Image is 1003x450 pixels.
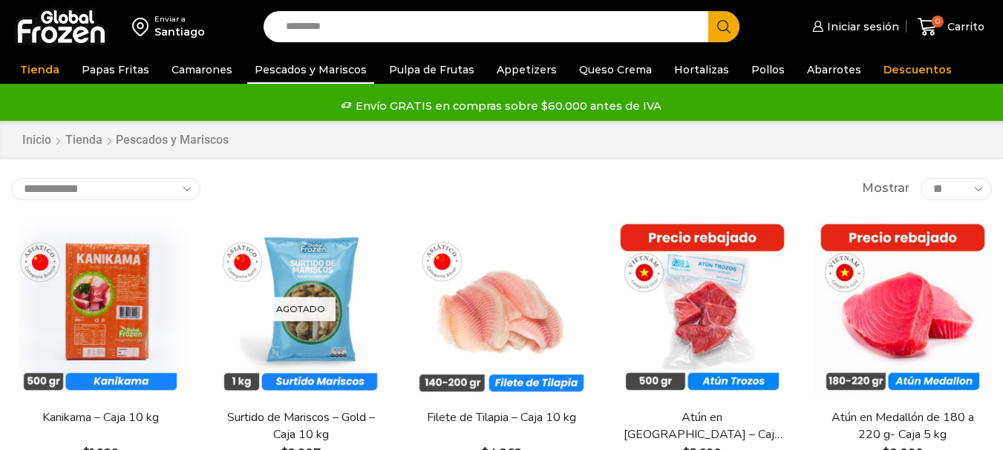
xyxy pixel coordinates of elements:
[944,19,984,34] span: Carrito
[622,409,783,443] a: Atún en [GEOGRAPHIC_DATA] – Caja 10 kg
[744,56,792,84] a: Pollos
[154,14,205,24] div: Enviar a
[489,56,564,84] a: Appetizers
[914,10,988,44] a: 0 Carrito
[800,56,869,84] a: Abarrotes
[132,14,154,39] img: address-field-icon.svg
[74,56,157,84] a: Papas Fritas
[823,19,899,34] span: Iniciar sesión
[164,56,240,84] a: Camarones
[382,56,482,84] a: Pulpa de Frutas
[862,180,909,197] span: Mostrar
[65,132,103,149] a: Tienda
[22,132,229,149] nav: Breadcrumb
[220,409,381,443] a: Surtido de Mariscos – Gold – Caja 10 kg
[20,409,180,426] a: Kanikama – Caja 10 kg
[116,133,229,147] h1: Pescados y Mariscos
[247,56,374,84] a: Pescados y Mariscos
[876,56,959,84] a: Descuentos
[266,297,336,321] p: Agotado
[421,409,581,426] a: Filete de Tilapia – Caja 10 kg
[708,11,739,42] button: Search button
[13,56,67,84] a: Tienda
[667,56,736,84] a: Hortalizas
[22,132,52,149] a: Inicio
[808,12,899,42] a: Iniciar sesión
[11,178,200,200] select: Pedido de la tienda
[572,56,659,84] a: Queso Crema
[154,24,205,39] div: Santiago
[932,16,944,27] span: 0
[823,409,983,443] a: Atún en Medallón de 180 a 220 g- Caja 5 kg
